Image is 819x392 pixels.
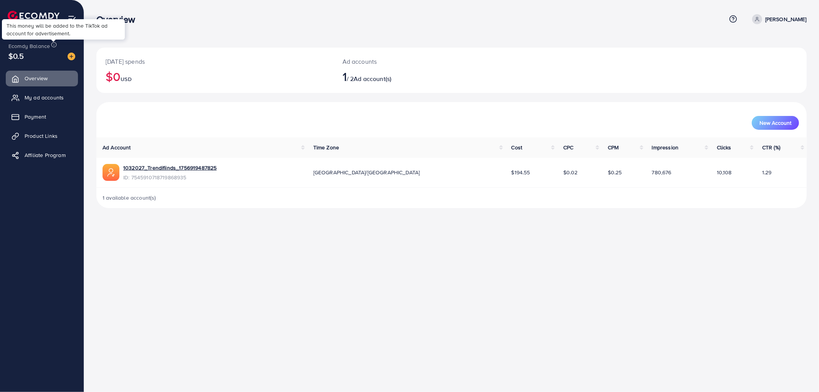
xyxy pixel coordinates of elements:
iframe: Chat [786,357,813,386]
h3: Overview [96,14,141,25]
span: New Account [759,120,791,126]
a: 1032027_Trendifiinds_1756919487825 [123,164,217,172]
span: 780,676 [652,169,672,176]
span: Ad Account [103,144,131,151]
span: Payment [25,113,46,121]
a: Affiliate Program [6,147,78,163]
span: Time Zone [313,144,339,151]
span: 1 [342,68,347,85]
button: New Account [752,116,799,130]
img: image [68,53,75,60]
span: ID: 7545910718719868935 [123,174,217,181]
span: Ecomdy Balance [8,42,50,50]
span: Cost [511,144,523,151]
span: Clicks [717,144,731,151]
span: $194.55 [511,169,530,176]
h2: $0 [106,69,324,84]
a: My ad accounts [6,90,78,105]
p: Ad accounts [342,57,502,66]
span: CPC [563,144,573,151]
span: Product Links [25,132,58,140]
div: This money will be added to the TikTok ad account for advertisement. [2,19,125,40]
span: $0.5 [8,50,24,61]
span: 1.29 [762,169,772,176]
span: $0.02 [563,169,578,176]
span: Overview [25,74,48,82]
span: Ad account(s) [354,74,391,83]
span: CPM [608,144,619,151]
img: logo [8,11,60,23]
a: Payment [6,109,78,124]
img: ic-ads-acc.e4c84228.svg [103,164,119,181]
span: 10,108 [717,169,732,176]
a: Overview [6,71,78,86]
p: [PERSON_NAME] [765,15,807,24]
span: CTR (%) [762,144,780,151]
span: [GEOGRAPHIC_DATA]/[GEOGRAPHIC_DATA] [313,169,420,176]
a: [PERSON_NAME] [749,14,807,24]
span: Affiliate Program [25,151,66,159]
img: menu [68,15,76,23]
span: Impression [652,144,679,151]
span: $0.25 [608,169,622,176]
span: 1 available account(s) [103,194,156,202]
h2: / 2 [342,69,502,84]
span: My ad accounts [25,94,64,101]
a: Product Links [6,128,78,144]
span: USD [121,75,131,83]
p: [DATE] spends [106,57,324,66]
